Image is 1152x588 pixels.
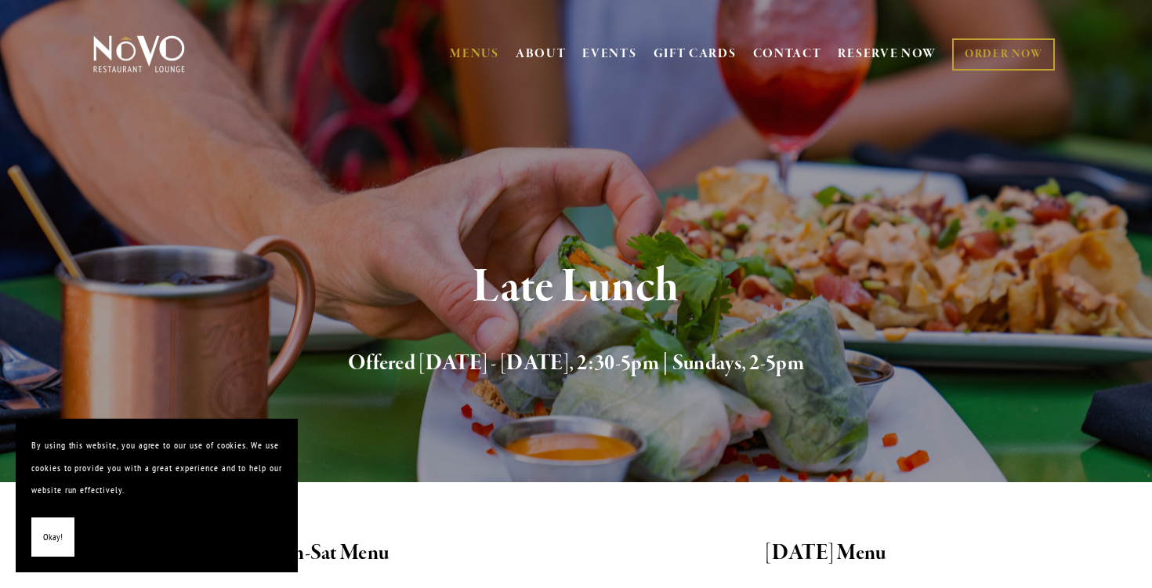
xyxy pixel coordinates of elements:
p: By using this website, you agree to our use of cookies. We use cookies to provide you with a grea... [31,434,282,502]
h2: Mon-Sat Menu [90,537,563,570]
a: RESERVE NOW [838,39,936,69]
span: Okay! [43,526,63,549]
a: GIFT CARDS [654,39,737,69]
h1: Late Lunch [119,262,1033,313]
a: ABOUT [516,46,567,62]
a: CONTACT [753,39,822,69]
button: Okay! [31,517,74,557]
a: EVENTS [582,46,636,62]
h2: [DATE] Menu [589,537,1062,570]
a: MENUS [450,46,499,62]
a: ORDER NOW [952,38,1055,71]
section: Cookie banner [16,419,298,572]
h2: Offered [DATE] - [DATE], 2:30-5pm | Sundays, 2-5pm [119,347,1033,380]
img: Novo Restaurant &amp; Lounge [90,34,188,74]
